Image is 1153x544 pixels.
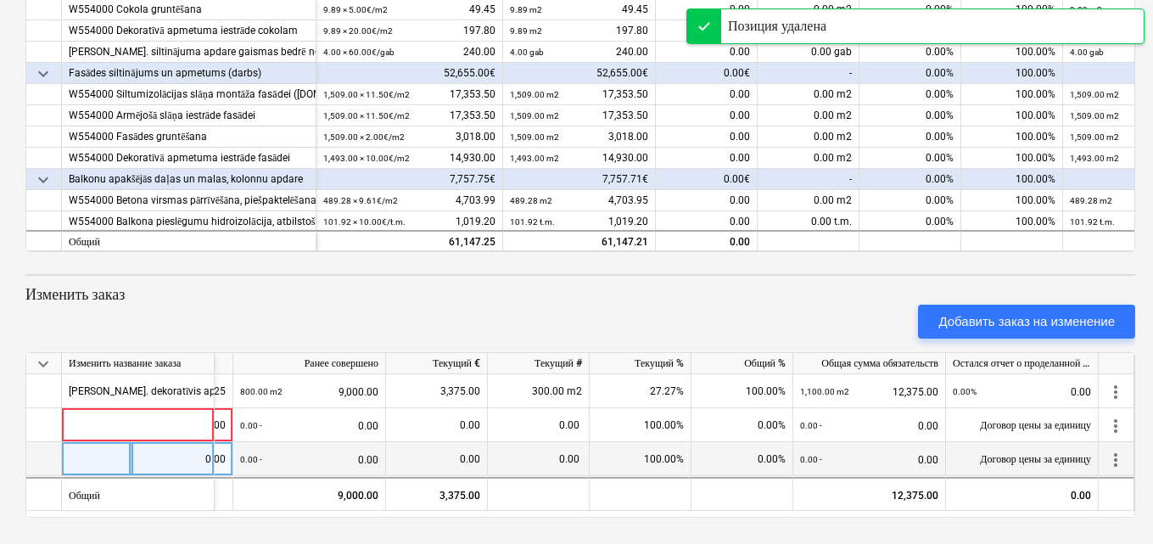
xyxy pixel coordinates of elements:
[62,477,215,511] div: Общий
[656,42,758,63] div: 0.00
[800,408,938,443] div: 0.00
[69,374,307,407] div: Jauna poz. dekoratīvis apmetums kāpņu telpā
[1070,48,1104,57] small: 4.00 gab
[859,126,961,148] div: 0.00%
[69,20,309,42] div: W554000 Dekoratīvā apmetuma iestrāde cokolam
[323,196,398,205] small: 489.28 × 9.61€ / m2
[323,26,393,36] small: 9.89 × 20.00€ / m2
[800,387,849,396] small: 1,100.00 m2
[656,169,758,190] div: 0.00€
[1070,132,1119,142] small: 1,509.00 m2
[758,84,859,105] div: 0.00 m2
[656,148,758,169] div: 0.00
[240,455,262,464] small: 0.00 -
[800,374,938,409] div: 12,375.00
[1070,217,1115,227] small: 101.92 t.m.
[1070,154,1119,163] small: 1,493.00 m2
[393,408,480,442] div: 0.00
[800,455,822,464] small: 0.00 -
[323,211,495,233] div: 1,019.20
[793,353,946,374] div: Общая сумма обязательств
[946,477,1099,511] div: 0.00
[656,211,758,233] div: 0.00
[69,148,309,169] div: W554000 Dekoratīvā apmetuma iestrāde fasādei
[510,105,648,126] div: 17,353.50
[758,190,859,211] div: 0.00 m2
[656,230,758,251] div: 0.00
[961,84,1063,105] div: 100.00%
[25,284,1135,305] p: Изменить заказ
[510,42,648,63] div: 240.00
[510,84,648,105] div: 17,353.50
[510,148,648,169] div: 14,930.00
[758,63,859,84] div: -
[938,311,1115,333] div: Добавить заказ на изменение
[240,442,378,477] div: 0.00
[510,126,648,148] div: 3,018.00
[859,63,961,84] div: 0.00%
[510,211,648,233] div: 1,019.20
[758,105,859,126] div: 0.00 m2
[859,169,961,190] div: 0.00%
[240,387,283,396] small: 800.00 m2
[961,211,1063,233] div: 100.00%
[323,5,388,14] small: 9.89 × 5.00€ / m2
[510,26,542,36] small: 9.89 m2
[323,90,410,99] small: 1,509.00 × 11.50€ / m2
[62,230,316,251] div: Общий
[859,105,961,126] div: 0.00%
[33,170,53,190] span: keyboard_arrow_down
[953,374,1091,409] div: 0.00
[793,477,946,511] div: 12,375.00
[758,126,859,148] div: 0.00 m2
[946,408,1099,442] div: Договор цены за единицу
[656,20,758,42] div: 0.00
[323,84,495,105] div: 17,353.50
[961,190,1063,211] div: 100.00%
[758,148,859,169] div: 0.00 m2
[240,374,378,409] div: 9,000.00
[323,126,495,148] div: 3,018.00
[510,132,559,142] small: 1,509.00 m2
[961,105,1063,126] div: 100.00%
[800,421,822,430] small: 0.00 -
[69,84,309,105] div: W554000 Siltumizolācijas slāņa montāža fasādei ([DOMAIN_NAME]. ailes)
[961,169,1063,190] div: 100.00%
[316,63,503,84] div: 52,655.00€
[961,148,1063,169] div: 100.00%
[961,63,1063,84] div: 100.00%
[918,305,1135,339] button: Добавить заказ на изменение
[503,169,656,190] div: 7,757.71€
[691,353,793,374] div: Общий %
[240,421,262,430] small: 0.00 -
[510,232,648,253] div: 61,147.21
[510,196,552,205] small: 489.28 m2
[323,42,495,63] div: 240.00
[316,169,503,190] div: 7,757.75€
[510,190,648,211] div: 4,703.95
[69,169,309,190] div: Balkonu apakšējās daļas un malas, kolonnu apdare
[859,148,961,169] div: 0.00%
[953,387,977,396] small: 0.00%
[946,353,1099,374] div: Остался отчет о проделанной работе
[656,84,758,105] div: 0.00
[510,217,555,227] small: 101.92 t.m.
[386,477,488,511] div: 3,375.00
[233,353,386,374] div: Ранее совершено
[233,477,386,511] div: 9,000.00
[323,148,495,169] div: 14,930.00
[323,48,395,57] small: 4.00 × 60.00€ / gab
[510,111,559,121] small: 1,509.00 m2
[946,442,1099,476] div: Договор цены за единицу
[590,442,691,476] div: 100.00%
[393,442,480,476] div: 0.00
[961,42,1063,63] div: 100.00%
[590,408,691,442] div: 100.00%
[1105,449,1126,469] span: more_vert
[386,353,488,374] div: Текущий €
[800,442,938,477] div: 0.00
[758,211,859,233] div: 0.00 t.m.
[69,190,309,211] div: W554000 Betona virsmas pārrīvēšāna, piešpaktelēšana, gruntēšana un dekoratīvā krāsošana
[33,64,53,84] span: keyboard_arrow_down
[488,353,590,374] div: Текущий #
